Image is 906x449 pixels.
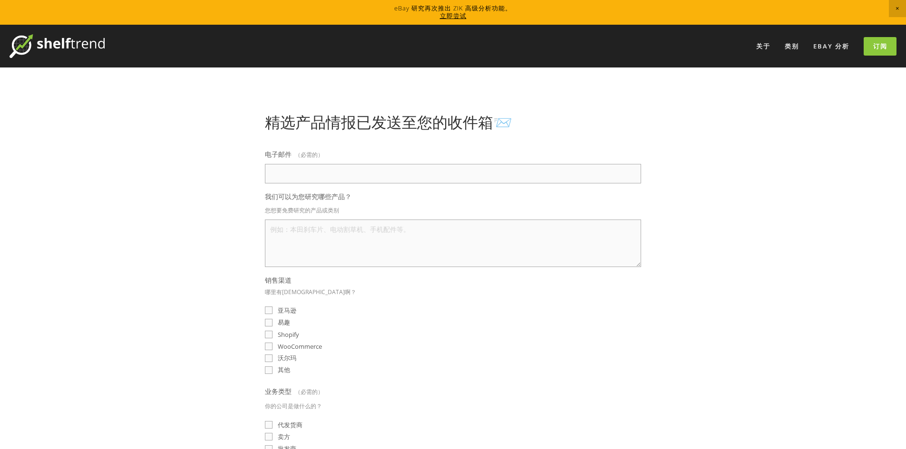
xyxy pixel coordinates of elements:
[265,112,512,132] font: 精选产品情报已发送至您的收件箱📨
[278,420,302,429] font: 代发货商
[265,306,273,314] input: 亚马逊
[278,306,296,315] font: 亚马逊
[295,151,323,159] font: （必需的）
[265,331,273,338] input: Shopify
[265,366,273,374] input: 其他
[265,192,351,201] font: 我们可以为您研究哪些产品？
[265,387,292,396] font: 业务类型
[873,42,887,50] font: 订阅
[265,150,292,159] font: 电子邮件
[440,11,467,20] a: 立即尝试
[807,38,856,54] a: eBay 分析
[265,402,322,410] font: 你的公司是做什么的？
[265,421,273,429] input: 代发货商
[278,342,322,351] font: WooCommerce
[785,42,799,50] font: 类别
[813,42,849,50] font: eBay 分析
[265,343,273,350] input: WooCommerce
[756,42,770,50] font: 关于
[265,276,292,285] font: 销售渠道
[295,388,323,396] font: （必需的）
[265,206,339,214] font: 您想要免费研究的产品或类别
[278,432,290,441] font: 卖方
[278,365,290,374] font: 其他
[278,353,296,362] font: 沃尔玛
[10,34,105,58] img: 货架趋势
[750,38,777,54] a: 关于
[265,288,356,296] font: 哪里有[DEMOGRAPHIC_DATA]啊？
[278,318,290,326] font: 易趣
[265,354,273,362] input: 沃尔玛
[265,319,273,326] input: 易趣
[864,37,896,56] a: 订阅
[265,433,273,440] input: 卖方
[278,330,299,339] font: Shopify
